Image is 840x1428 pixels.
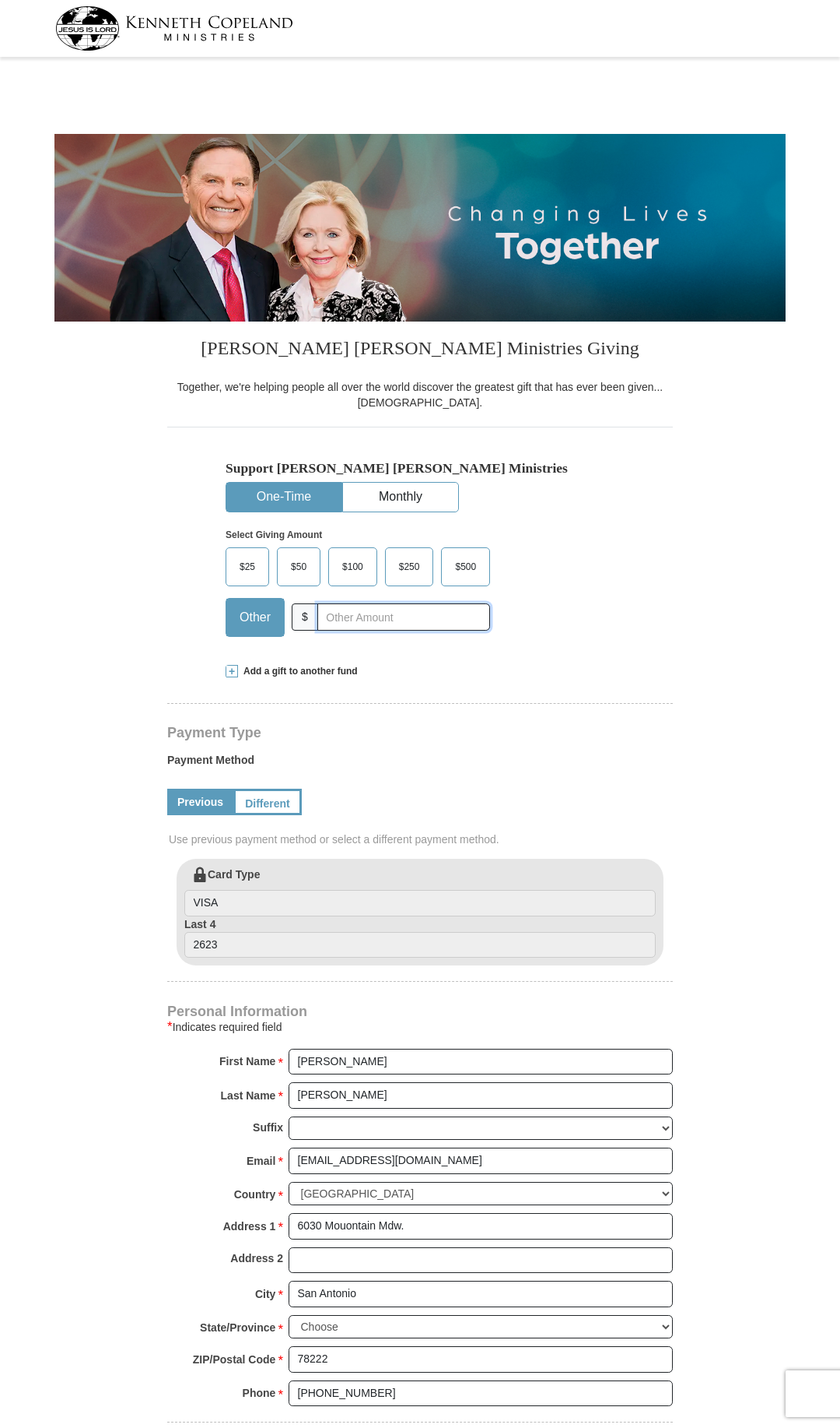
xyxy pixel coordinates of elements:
strong: Last Name [221,1085,276,1106]
input: Other Amount [317,603,490,631]
input: Last 4 [184,932,656,958]
span: $250 [391,555,428,579]
label: Payment Method [167,752,673,776]
span: Other [232,606,278,629]
h4: Personal Information [167,1005,673,1018]
strong: Address 2 [230,1247,283,1269]
h4: Payment Type [167,726,673,739]
h3: [PERSON_NAME] [PERSON_NAME] Ministries Giving [167,322,673,379]
strong: Select Giving Amount [226,529,322,540]
input: Card Type [184,890,656,916]
strong: Phone [243,1382,276,1404]
strong: Suffix [253,1117,283,1138]
h5: Support [PERSON_NAME] [PERSON_NAME] Ministries [226,460,614,477]
a: Previous [167,789,233,815]
button: Monthly [343,483,458,512]
strong: Email [247,1150,275,1172]
strong: First Name [219,1050,275,1072]
strong: City [255,1283,275,1305]
label: Card Type [184,867,656,916]
span: $50 [283,555,314,579]
strong: ZIP/Postal Code [193,1349,276,1370]
button: One-Time [226,483,341,512]
strong: Country [234,1184,276,1205]
span: $100 [334,555,371,579]
a: Different [233,789,302,815]
span: $25 [232,555,263,579]
span: $ [292,603,318,631]
span: Add a gift to another fund [238,665,358,678]
label: Last 4 [184,916,656,958]
span: $500 [447,555,484,579]
span: Use previous payment method or select a different payment method. [169,832,674,847]
strong: State/Province [200,1317,275,1338]
div: Together, we're helping people all over the world discover the greatest gift that has ever been g... [167,379,673,410]
strong: Address 1 [223,1215,276,1237]
div: Indicates required field [167,1018,673,1036]
img: kcm-header-logo.svg [55,6,293,51]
